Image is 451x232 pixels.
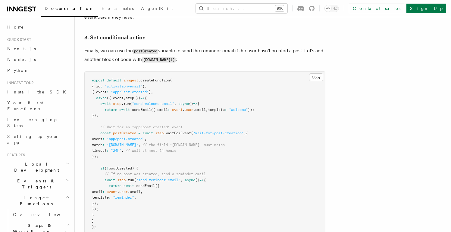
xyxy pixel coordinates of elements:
span: : [107,90,109,94]
span: return [109,184,121,188]
span: "wait-for-post-creation" [193,131,244,135]
span: , [145,84,147,88]
button: Copy [309,73,323,81]
span: : [102,190,105,194]
a: Home [5,22,71,32]
span: match [92,143,102,147]
a: 3. Set conditional action [84,33,146,42]
a: Python [5,65,71,76]
span: }); [92,154,98,159]
span: Install the SDK [7,90,70,94]
span: return [105,108,117,112]
span: } [149,90,151,94]
span: "24h" [111,148,121,153]
span: "app/user.created" [111,90,149,94]
span: : [168,108,170,112]
button: Toggle dark mode [324,5,339,12]
span: , [124,96,126,100]
span: // wait at most 24 hours [126,148,176,153]
span: event [92,137,102,141]
span: inngest [124,78,138,82]
span: Overview [13,212,75,217]
span: "[DOMAIN_NAME]" [107,143,138,147]
span: // Wait for an "app/post.created" event [100,125,183,129]
span: Home [7,24,24,30]
span: . [183,108,185,112]
span: Inngest tour [5,81,34,85]
span: , [206,108,208,112]
span: step [113,102,121,106]
span: : [102,143,105,147]
span: "welcome" [229,108,248,112]
a: Leveraging Steps [5,114,71,131]
span: "send-welcome-email" [132,102,174,106]
span: : [225,108,227,112]
span: }); [248,108,254,112]
span: Leveraging Steps [7,117,58,128]
span: "reminder" [113,195,134,200]
span: Examples [102,6,134,11]
span: , [151,90,153,94]
a: Overview [11,209,71,220]
a: AgentKit [137,2,177,16]
span: Local Development [5,161,66,173]
span: step [155,131,164,135]
span: }); [92,113,98,118]
span: Next.js [7,46,36,51]
span: await [143,131,153,135]
span: { [145,96,147,100]
span: : [102,137,105,141]
span: => [140,96,145,100]
span: , [180,178,183,182]
span: ( [170,78,172,82]
span: ( [105,166,107,170]
span: async [178,102,189,106]
span: Quick start [5,37,31,42]
span: }); [92,201,98,206]
span: "send-reminder-email" [136,178,180,182]
span: ({ email [151,108,168,112]
span: ( [134,178,136,182]
span: , [140,190,143,194]
span: .createFunction [138,78,170,82]
span: AgentKit [141,6,173,11]
a: Contact sales [349,4,404,13]
span: default [107,78,121,82]
span: } [92,213,94,217]
span: const [100,131,111,135]
span: .run [126,178,134,182]
span: Documentation [45,6,94,11]
span: } [92,219,94,223]
span: , [138,143,140,147]
span: timeout [92,148,107,153]
a: Examples [98,2,137,16]
a: Setting up your app [5,131,71,148]
span: } [143,84,145,88]
span: await [105,178,115,182]
button: Local Development [5,159,71,176]
span: user [119,190,128,194]
span: { event [92,90,107,94]
span: async [185,178,195,182]
span: ({ event [107,96,124,100]
span: export [92,78,105,82]
span: , [134,195,136,200]
span: { [197,102,199,106]
span: { [246,131,248,135]
span: }); [92,207,98,211]
span: .email [193,108,206,112]
span: ({ [155,184,159,188]
span: postCreated) { [109,166,138,170]
span: .run [121,102,130,106]
a: Install the SDK [5,87,71,97]
span: template [92,195,109,200]
span: await [124,184,134,188]
button: Search...⌘K [196,4,287,13]
span: step [117,178,126,182]
span: , [244,131,246,135]
span: email [92,190,102,194]
span: () [195,178,199,182]
span: Inngest Functions [5,195,65,207]
span: => [199,178,204,182]
code: [DOMAIN_NAME]() [142,57,176,63]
